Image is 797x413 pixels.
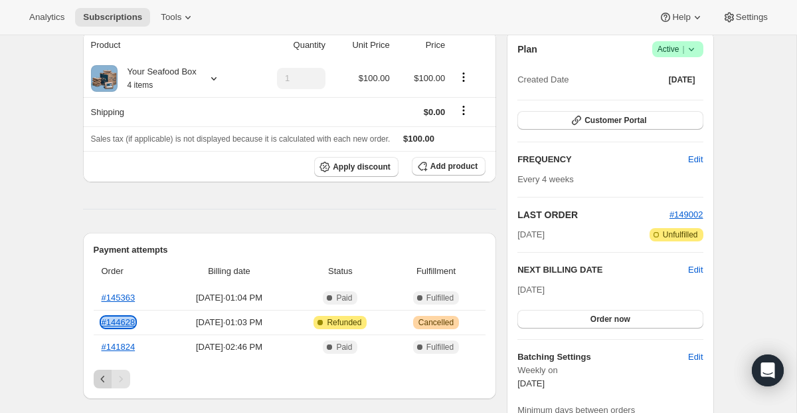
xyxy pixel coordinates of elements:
[752,354,784,386] div: Open Intercom Messenger
[128,80,153,90] small: 4 items
[161,12,181,23] span: Tools
[517,364,703,377] span: Weekly on
[651,8,711,27] button: Help
[426,293,454,303] span: Fulfilled
[517,228,545,241] span: [DATE]
[414,73,445,83] span: $100.00
[418,317,454,328] span: Cancelled
[172,291,286,305] span: [DATE] · 01:04 PM
[336,293,352,303] span: Paid
[329,31,394,60] th: Unit Price
[517,174,574,184] span: Every 4 weeks
[395,265,478,278] span: Fulfillment
[94,243,486,257] h2: Payment attempts
[83,31,250,60] th: Product
[688,263,703,277] button: Edit
[172,265,286,278] span: Billing date
[336,342,352,352] span: Paid
[517,111,703,130] button: Customer Portal
[453,70,474,84] button: Product actions
[672,12,690,23] span: Help
[333,162,391,172] span: Apply discount
[29,12,64,23] span: Analytics
[172,316,286,329] span: [DATE] · 01:03 PM
[394,31,450,60] th: Price
[680,346,711,368] button: Edit
[661,70,703,89] button: [DATE]
[517,43,537,56] h2: Plan
[426,342,454,352] span: Fulfilled
[94,257,169,286] th: Order
[669,208,703,221] button: #149002
[430,161,478,172] span: Add product
[663,229,698,240] span: Unfulfilled
[669,209,703,219] a: #149002
[94,370,486,388] nav: Pagination
[584,115,646,126] span: Customer Portal
[453,103,474,118] button: Shipping actions
[680,149,711,170] button: Edit
[21,8,72,27] button: Analytics
[517,263,688,277] h2: NEXT BILLING DATE
[91,65,118,92] img: product img
[327,317,361,328] span: Refunded
[102,342,135,352] a: #141824
[517,208,669,221] h2: LAST ORDER
[314,157,398,177] button: Apply discount
[517,378,545,388] span: [DATE]
[517,310,703,329] button: Order now
[682,44,684,55] span: |
[403,134,434,144] span: $100.00
[75,8,150,27] button: Subscriptions
[172,341,286,354] span: [DATE] · 02:46 PM
[118,65,197,92] div: Your Seafood Box
[688,350,703,364] span: Edit
[83,12,142,23] span: Subscriptions
[736,12,768,23] span: Settings
[153,8,203,27] button: Tools
[91,134,391,144] span: Sales tax (if applicable) is not displayed because it is calculated with each new order.
[359,73,390,83] span: $100.00
[102,293,135,303] a: #145363
[83,97,250,126] th: Shipping
[517,73,569,86] span: Created Date
[688,153,703,166] span: Edit
[517,153,688,166] h2: FREQUENCY
[424,107,446,117] span: $0.00
[102,317,135,327] a: #144628
[412,157,486,176] button: Add product
[658,43,698,56] span: Active
[517,285,545,295] span: [DATE]
[669,74,695,85] span: [DATE]
[715,8,776,27] button: Settings
[250,31,329,60] th: Quantity
[94,370,112,388] button: Previous
[294,265,387,278] span: Status
[590,314,630,325] span: Order now
[517,350,688,364] h6: Batching Settings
